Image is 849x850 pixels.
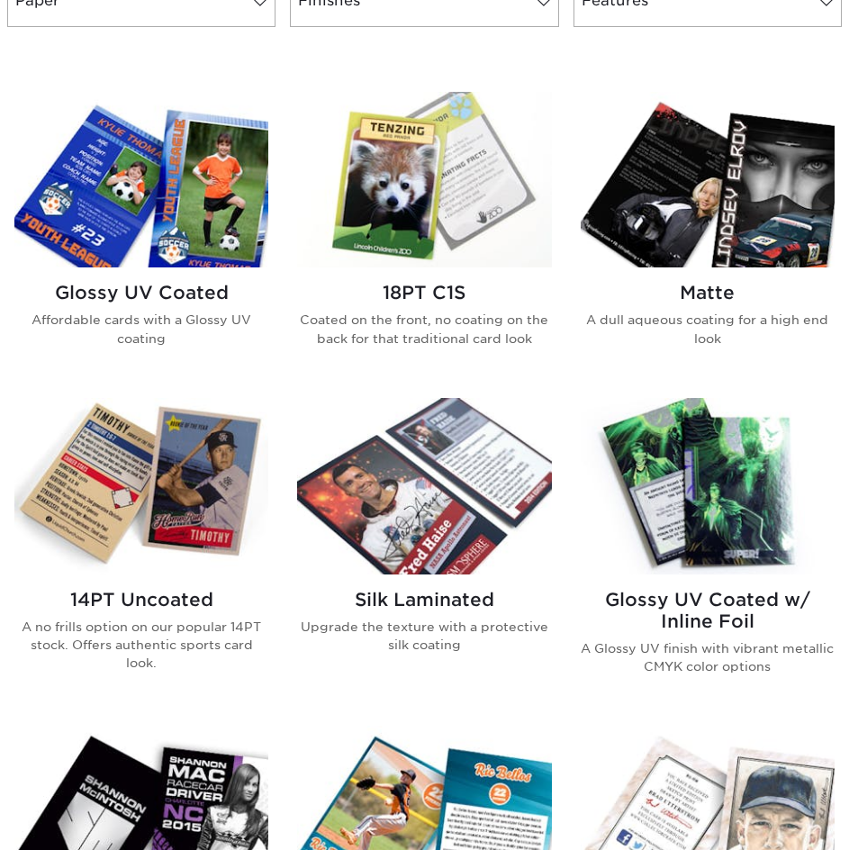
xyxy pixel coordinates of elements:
p: A Glossy UV finish with vibrant metallic CMYK color options [581,639,835,676]
img: Silk Laminated Trading Cards [297,398,551,574]
h2: Glossy UV Coated w/ Inline Foil [581,589,835,632]
img: 18PT C1S Trading Cards [297,92,551,268]
img: Glossy UV Coated w/ Inline Foil Trading Cards [581,398,835,574]
iframe: Google Customer Reviews [5,795,153,844]
a: 18PT C1S Trading Cards 18PT C1S Coated on the front, no coating on the back for that traditional ... [297,92,551,376]
h2: 18PT C1S [297,282,551,303]
h2: 14PT Uncoated [14,589,268,610]
p: Upgrade the texture with a protective silk coating [297,618,551,655]
a: Glossy UV Coated Trading Cards Glossy UV Coated Affordable cards with a Glossy UV coating [14,92,268,376]
a: Matte Trading Cards Matte A dull aqueous coating for a high end look [581,92,835,376]
a: Silk Laminated Trading Cards Silk Laminated Upgrade the texture with a protective silk coating [297,398,551,704]
h2: Silk Laminated [297,589,551,610]
img: 14PT Uncoated Trading Cards [14,398,268,574]
p: Affordable cards with a Glossy UV coating [14,311,268,348]
h2: Matte [581,282,835,303]
p: Coated on the front, no coating on the back for that traditional card look [297,311,551,348]
p: A dull aqueous coating for a high end look [581,311,835,348]
a: Glossy UV Coated w/ Inline Foil Trading Cards Glossy UV Coated w/ Inline Foil A Glossy UV finish ... [581,398,835,704]
a: 14PT Uncoated Trading Cards 14PT Uncoated A no frills option on our popular 14PT stock. Offers au... [14,398,268,704]
p: A no frills option on our popular 14PT stock. Offers authentic sports card look. [14,618,268,673]
img: Matte Trading Cards [581,92,835,268]
h2: Glossy UV Coated [14,282,268,303]
img: Glossy UV Coated Trading Cards [14,92,268,268]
